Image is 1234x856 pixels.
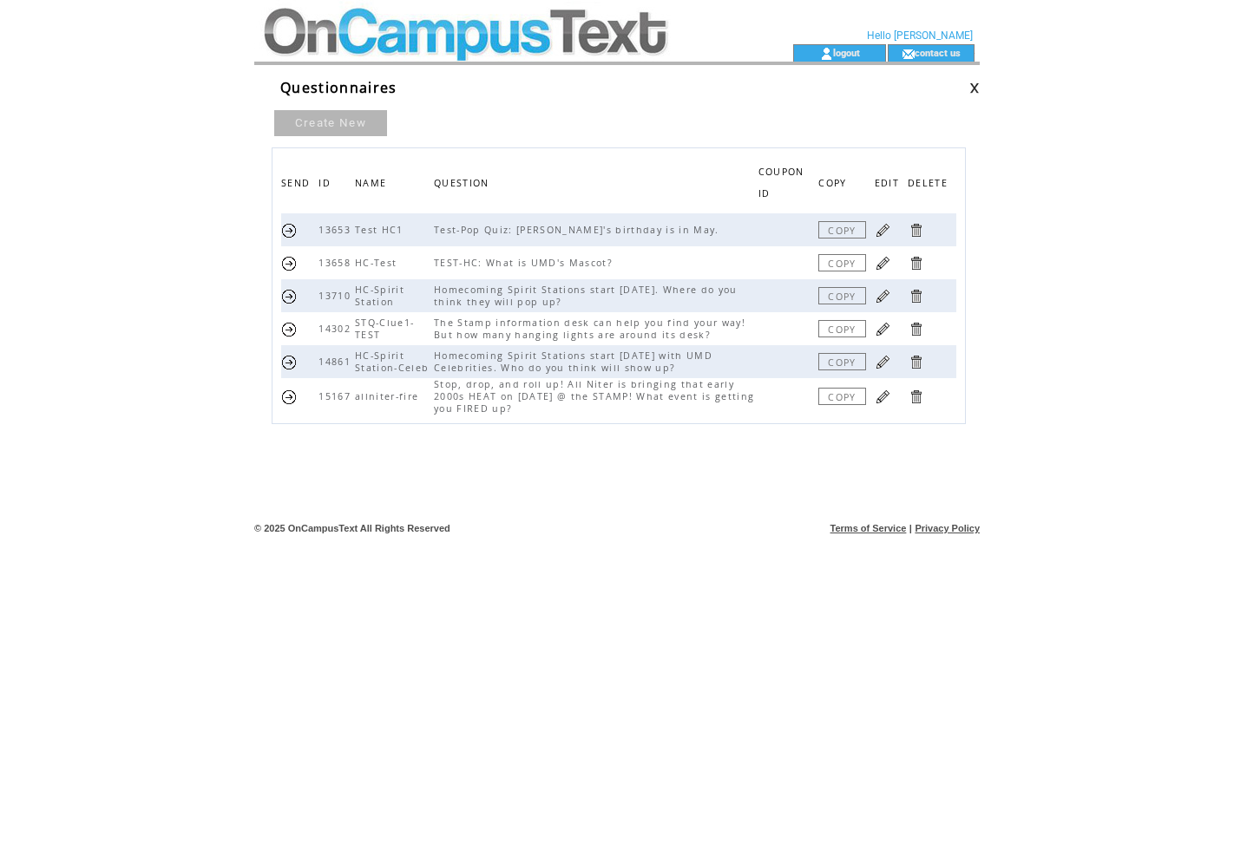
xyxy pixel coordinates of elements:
a: Click to delete [908,354,924,370]
a: COPY [818,388,865,405]
td: Send [281,312,318,345]
span: © 2025 OnCampusText All Rights Reserved [254,523,450,533]
a: Send this item by SMS [281,255,298,271]
span: 13658 [318,257,355,269]
span: allniter-fire [355,390,423,402]
td: Send [281,378,318,415]
a: Click to edit item [875,288,891,304]
span: DELETE [908,173,952,198]
span: STQ-Clue1-TEST [355,317,414,341]
a: Send this item by SMS [281,354,298,370]
span: 14861 [318,356,355,368]
span: COPY [818,173,850,198]
span: Test-Pop Quiz: [PERSON_NAME]'s birthday is in May. [434,224,724,236]
a: Send this item by SMS [281,321,298,337]
a: Click to delete [908,288,924,304]
a: COPY [818,254,865,271]
a: COPY [818,320,865,337]
span: Questionnaires [280,78,397,97]
span: Stop, drop, and roll up! All Niter is bringing that early 2000s HEAT on [DATE] @ the STAMP! What ... [434,378,754,415]
span: Test HC1 [355,224,408,236]
span: COUPON ID [758,161,804,208]
span: HC-Test [355,257,401,269]
span: | [909,523,912,533]
a: contact us [915,47,961,58]
td: Send [281,279,318,312]
span: 14302 [318,323,355,335]
a: Click to edit item [875,222,891,239]
td: Send [281,345,318,378]
a: Click to edit item [875,321,891,337]
span: Homecoming Spirit Stations start [DATE] with UMD Celebrities. Who do you think will show up? [434,350,712,374]
a: COPY [818,221,865,239]
a: Click to delete [908,255,924,271]
a: Click to edit item [875,389,891,405]
span: QUESTION [434,173,494,198]
a: Click to delete [908,222,924,239]
span: HC-Spirit Station-Celeb [355,350,433,374]
span: EDIT [875,173,903,198]
span: ID [318,173,335,198]
img: account_icon.gif [820,47,833,61]
span: Homecoming Spirit Stations start [DATE]. Where do you think they will pop up? [434,284,738,308]
td: Send [281,213,318,246]
span: 13710 [318,290,355,302]
span: HC-Spirit Station [355,284,404,308]
a: Create New [274,110,387,136]
span: NAME [355,173,391,198]
a: Send this item by SMS [281,222,298,239]
a: Click to edit item [875,255,891,271]
span: SEND [281,173,314,198]
span: The Stamp information desk can help you find your way! But how many hanging lights are around its... [434,317,745,341]
a: Click to edit item [875,354,891,370]
td: Send [281,246,318,279]
a: Click to delete [908,389,924,405]
a: Privacy Policy [915,523,980,533]
a: Terms of Service [830,523,907,533]
a: COPY [818,353,865,370]
span: Hello [PERSON_NAME] [867,29,973,42]
img: contact_us_icon.gif [902,47,915,61]
span: TEST-HC: What is UMD's Mascot? [434,257,617,269]
span: 13653 [318,224,355,236]
a: logout [833,47,860,58]
a: COPY [818,287,865,304]
a: Send this item by SMS [281,389,298,405]
span: 15167 [318,390,355,402]
a: Send this item by SMS [281,288,298,304]
a: Click to delete [908,321,924,337]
